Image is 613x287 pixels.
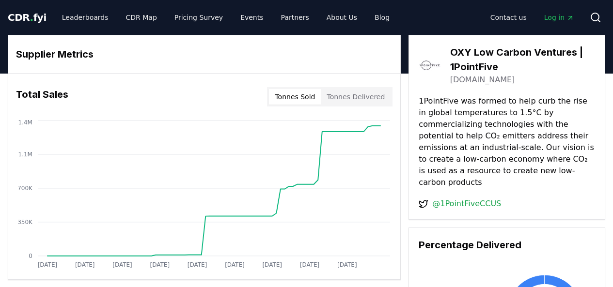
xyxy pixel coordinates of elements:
[300,261,320,268] tspan: [DATE]
[450,74,515,86] a: [DOMAIN_NAME]
[150,261,170,268] tspan: [DATE]
[112,261,132,268] tspan: [DATE]
[263,261,283,268] tspan: [DATE]
[30,12,33,23] span: .
[54,9,116,26] a: Leaderboards
[450,45,595,74] h3: OXY Low Carbon Ventures | 1PointFive
[17,219,33,226] tspan: 350K
[38,261,58,268] tspan: [DATE]
[419,95,595,188] p: 1PointFive was formed to help curb the rise in global temperatures to 1.5°C by commercializing te...
[16,47,393,61] h3: Supplier Metrics
[118,9,165,26] a: CDR Map
[18,119,32,126] tspan: 1.4M
[18,151,32,158] tspan: 1.1M
[432,198,501,210] a: @1PointFiveCCUS
[8,12,47,23] span: CDR fyi
[225,261,245,268] tspan: [DATE]
[269,89,321,105] button: Tonnes Sold
[188,261,207,268] tspan: [DATE]
[536,9,582,26] a: Log in
[419,238,595,252] h3: Percentage Delivered
[75,261,95,268] tspan: [DATE]
[8,11,47,24] a: CDR.fyi
[367,9,397,26] a: Blog
[483,9,534,26] a: Contact us
[337,261,357,268] tspan: [DATE]
[54,9,397,26] nav: Main
[233,9,271,26] a: Events
[483,9,582,26] nav: Main
[419,55,440,76] img: OXY Low Carbon Ventures | 1PointFive-logo
[167,9,231,26] a: Pricing Survey
[17,185,33,192] tspan: 700K
[273,9,317,26] a: Partners
[544,13,574,22] span: Log in
[319,9,365,26] a: About Us
[16,87,68,106] h3: Total Sales
[321,89,391,105] button: Tonnes Delivered
[29,253,32,259] tspan: 0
